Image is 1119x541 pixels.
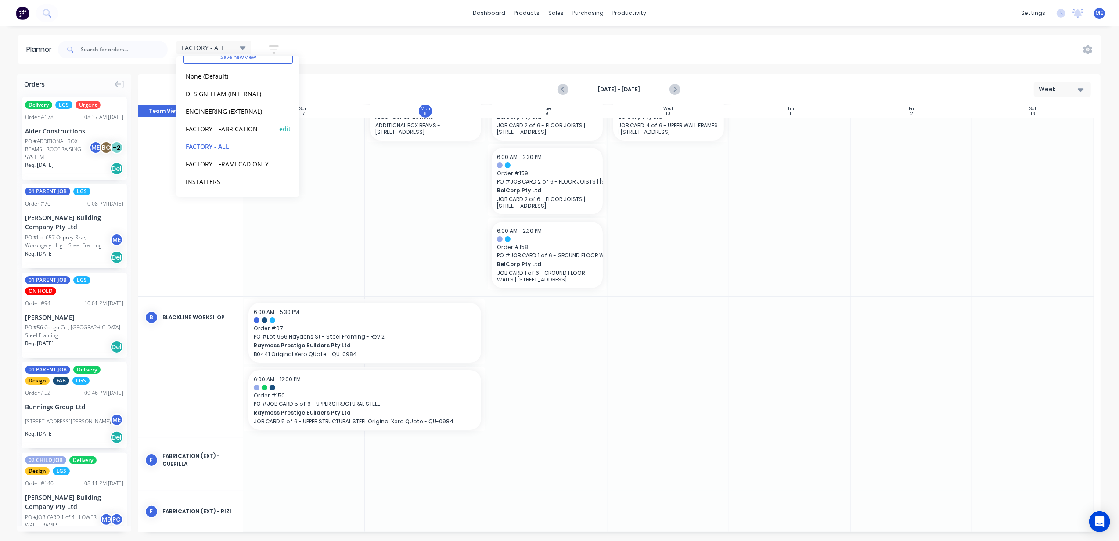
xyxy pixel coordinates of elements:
div: Order # 52 [25,389,50,397]
button: FACTORY - ALL [183,141,277,151]
div: Fri [909,106,914,112]
div: 12 [910,112,914,116]
span: Design [25,467,50,475]
button: FACTORY - FABRICATION [183,123,277,133]
div: settings [1017,7,1050,20]
span: FACTORY - ALL [182,43,224,52]
span: Design [25,377,50,385]
div: productivity [608,7,651,20]
p: JOB CARD 2 of 6 - FLOOR JOISTS | [STREET_ADDRESS] [497,196,597,209]
span: PO # Lot 956 Haydens St - Steel Framing - Rev 2 [254,333,476,341]
span: BelCorp Pty Ltd [497,187,587,195]
div: ME [110,413,123,426]
div: Thu [786,106,794,112]
span: Order # 159 [497,170,597,177]
span: 02 CHILD JOB [25,456,66,464]
div: 10 [666,112,671,116]
div: [STREET_ADDRESS][PERSON_NAME] [25,418,111,426]
div: ME [110,233,123,246]
span: 6:00 AM - 2:30 PM [497,227,542,234]
div: Wed [664,106,673,112]
span: LGS [73,188,90,195]
div: F [145,454,158,467]
span: BelCorp Pty Ltd [497,260,587,268]
div: Planner [26,44,56,55]
div: [PERSON_NAME] Building Company Pty Ltd [25,213,123,231]
a: dashboard [468,7,510,20]
div: purchasing [568,7,608,20]
button: Save new view [183,50,293,64]
span: LGS [72,377,90,385]
div: 7 [302,112,305,116]
span: Order # 158 [497,243,597,251]
span: 6:00 AM - 5:30 PM [254,308,299,316]
span: LGS [53,467,70,475]
span: Raymess Prestige Builders Pty Ltd [254,342,453,350]
div: 08:11 PM [DATE] [84,480,123,487]
div: [PERSON_NAME] [25,313,123,322]
button: INSTALLERS [183,176,277,186]
span: LGS [73,276,90,284]
p: B0441 Original Xero QUote - QU-0984 [254,351,476,357]
button: Team View [138,105,191,118]
div: 8 [424,112,426,116]
span: Urgent [76,101,101,109]
div: Open Intercom Messenger [1089,511,1110,532]
div: Bunnings Group Ltd [25,402,123,411]
div: FABRICATION (EXT) - RIZI [162,508,236,516]
div: F [145,505,158,518]
span: Orders [24,79,45,89]
div: Week [1039,85,1079,94]
span: Delivery [69,456,97,464]
div: Order # 76 [25,200,50,208]
div: PC [110,513,123,526]
div: PO #JOB CARD 1 of 4 - LOWER WALL FRAMES [25,513,102,529]
span: Order # 150 [254,392,476,400]
div: ME [100,513,113,526]
button: None (Default) [183,71,277,81]
div: Del [110,251,123,264]
div: [PERSON_NAME] Building Company Pty Ltd [25,493,123,511]
div: Alder Constructions [25,126,123,136]
span: 01 PARENT JOB [25,188,70,195]
div: BC [100,141,113,154]
div: 09:46 PM [DATE] [84,389,123,397]
div: ME [89,141,102,154]
div: Tue [543,106,551,112]
div: sales [544,7,568,20]
div: PO #ADDITIONAL BOX BEAMS - ROOF RAISING SYSTEM [25,137,92,161]
span: PO # JOB CARD 1 of 6 - GROUND FLOOR WALLS [497,252,597,260]
div: products [510,7,544,20]
span: 01 PARENT JOB [25,366,70,374]
span: ON HOLD [25,287,56,295]
span: 6:00 AM - 2:30 PM [497,153,542,161]
div: Order # 178 [25,113,54,121]
div: 13 [1031,112,1035,116]
span: 01 PARENT JOB [25,276,70,284]
p: JOB CARD 5 of 6 - UPPER STRUCTURAL STEEL Original Xero QUote - QU-0984 [254,418,476,425]
div: 08:37 AM [DATE] [84,113,123,121]
div: Del [110,162,123,175]
span: LGS [55,101,72,109]
span: PO # JOB CARD 5 of 6 - UPPER STRUCTURAL STEEL [254,400,476,408]
div: Del [110,340,123,353]
button: Week [1034,82,1091,97]
div: + 2 [110,141,123,154]
div: 11 [788,112,791,116]
div: Order # 94 [25,299,50,307]
span: Req. [DATE] [25,430,54,438]
div: FABRICATION (EXT) - GUERILLA [162,452,236,468]
button: DESIGN TEAM (INTERNAL) [183,88,277,98]
div: PO #Lot 657 Osprey Rise, Worongary - Light Steel Framing [25,234,113,249]
img: Factory [16,7,29,20]
span: FAB [53,377,69,385]
div: 10:08 PM [DATE] [84,200,123,208]
div: Del [110,431,123,444]
div: Mon [421,106,430,112]
div: B [145,311,158,324]
span: Order # 67 [254,325,476,332]
div: 9 [546,112,548,116]
div: Order # 140 [25,480,54,487]
span: ME [1096,9,1104,17]
span: Delivery [25,101,52,109]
